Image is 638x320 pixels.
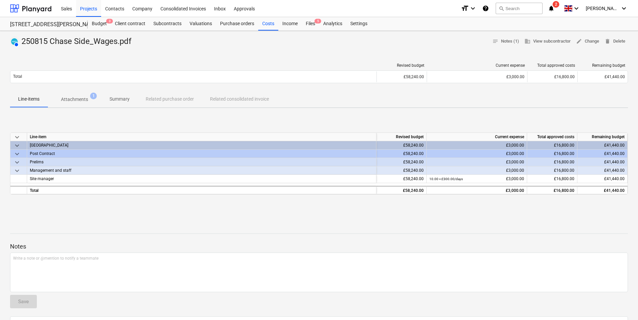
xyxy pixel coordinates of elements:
div: £41,440.00 [577,150,628,158]
div: £3,000.00 [429,175,524,183]
div: Files [302,17,319,31]
div: £41,440.00 [577,141,628,150]
div: Line-item [27,133,376,141]
div: £16,800.00 [527,150,577,158]
span: £16,800.00 [554,176,574,181]
div: £3,000.00 [429,150,524,158]
div: Management and staff [30,166,373,174]
div: £16,800.00 [527,141,577,150]
span: 2 [553,1,559,8]
span: delete [605,38,611,44]
p: Summary [110,96,130,103]
i: keyboard_arrow_down [620,4,628,12]
div: £16,800.00 [527,166,577,175]
div: [STREET_ADDRESS][PERSON_NAME] [10,21,80,28]
div: £16,800.00 [527,186,577,194]
button: Notes (1) [490,36,522,47]
div: £41,440.00 [577,158,628,166]
a: Costs [258,17,278,31]
span: Site manager [30,176,54,181]
span: 3 [106,19,113,23]
i: keyboard_arrow_down [572,4,580,12]
i: format_size [461,4,469,12]
div: Revised budget [376,133,427,141]
div: £58,240.00 [376,186,427,194]
i: Knowledge base [482,4,489,12]
div: 250815 Chase Side_Wages.pdf [10,36,134,47]
span: keyboard_arrow_down [13,158,21,166]
div: Remaining budget [577,133,628,141]
div: Current expense [427,133,527,141]
div: Remaining budget [580,63,625,68]
span: business [524,38,530,44]
div: Total [27,186,376,194]
span: keyboard_arrow_down [13,167,21,175]
div: £3,000.00 [429,158,524,166]
p: Attachments [61,96,88,103]
img: xero.svg [11,38,18,45]
div: £41,440.00 [577,166,628,175]
span: [PERSON_NAME] [586,6,619,11]
a: Client contract [111,17,149,31]
div: £3,000.00 [429,186,524,195]
span: edit [576,38,582,44]
div: Invoice has been synced with Xero and its status is currently AUTHORISED [10,36,19,47]
div: £58,240.00 [376,166,427,175]
span: keyboard_arrow_down [13,133,21,141]
a: Files5 [302,17,319,31]
div: £58,240.00 [376,175,427,183]
p: Notes [10,243,628,251]
i: keyboard_arrow_down [469,4,477,12]
i: notifications [548,4,555,12]
div: £16,800.00 [527,158,577,166]
span: search [499,6,504,11]
a: Analytics [319,17,346,31]
span: Delete [605,38,625,45]
button: Search [496,3,543,14]
span: notes [492,38,498,44]
span: 1 [90,93,97,99]
div: £3,000.00 [429,166,524,175]
a: Valuations [186,17,216,31]
a: Purchase orders [216,17,258,31]
span: 5 [314,19,321,23]
button: Delete [602,36,628,47]
div: £16,800.00 [527,71,577,82]
div: £58,240.00 [376,141,427,150]
iframe: Chat Widget [605,288,638,320]
div: Total approved costs [527,133,577,141]
span: Notes (1) [492,38,519,45]
div: £41,440.00 [577,186,628,194]
div: Prelims [30,158,373,166]
span: £41,440.00 [604,176,625,181]
div: £58,240.00 [376,150,427,158]
small: 10.00 × £300.00 / days [429,177,463,181]
a: Budget3 [88,17,111,31]
div: Current expense [430,63,525,68]
button: Change [573,36,602,47]
button: View subcontractor [522,36,573,47]
p: Total [13,74,22,79]
a: Subcontracts [149,17,186,31]
span: keyboard_arrow_down [13,150,21,158]
span: £41,440.00 [605,74,625,79]
div: Galley Lane [30,141,373,149]
div: Revised budget [379,63,424,68]
a: Income [278,17,302,31]
p: Line-items [18,96,40,103]
a: Settings [346,17,371,31]
span: View subcontractor [524,38,571,45]
div: £3,000.00 [430,74,524,79]
span: Change [576,38,599,45]
div: Total approved costs [530,63,575,68]
div: £58,240.00 [376,158,427,166]
div: £3,000.00 [429,141,524,150]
